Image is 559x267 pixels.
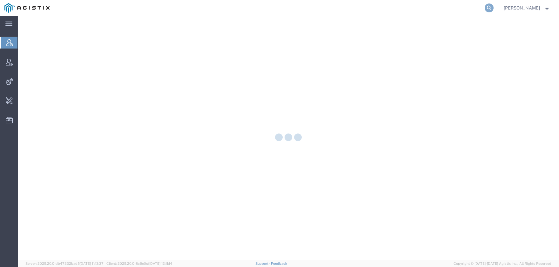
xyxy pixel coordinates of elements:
[454,261,551,266] span: Copyright © [DATE]-[DATE] Agistix Inc., All Rights Reserved
[80,262,104,265] span: [DATE] 11:13:37
[149,262,172,265] span: [DATE] 12:11:14
[503,4,550,12] button: [PERSON_NAME]
[255,262,271,265] a: Support
[504,4,540,11] span: Carrie Virgilio
[4,3,50,13] img: logo
[271,262,287,265] a: Feedback
[106,262,172,265] span: Client: 2025.20.0-8c6e0cf
[25,262,104,265] span: Server: 2025.20.0-db47332bad5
